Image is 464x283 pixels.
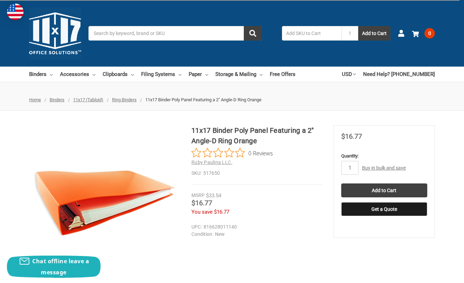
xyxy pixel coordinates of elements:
[191,160,232,165] a: Ruby Paulina LLC.
[145,97,261,102] span: 11x17 Binder Poly Panel Featuring a 2" Angle-D Ring Orange
[342,67,356,82] a: USD
[214,209,229,215] span: $16.77
[191,170,322,177] dd: 517650
[60,67,95,82] a: Accessories
[191,170,201,177] dt: SKU:
[7,256,101,278] button: Chat offline leave a message
[282,26,342,41] input: Add SKU to Cart
[141,67,181,82] a: Filing Systems
[29,125,180,276] img: 11x17 Binder Poly Panel Featuring a 2" Angle-D Ring Orange
[112,97,137,102] a: Ring Binders
[29,97,41,102] a: Home
[424,28,435,38] span: 0
[189,67,208,82] a: Paper
[215,67,263,82] a: Storage & Mailing
[191,223,202,231] dt: UPC:
[73,97,103,102] a: 11x17 (Tabloid)
[7,3,24,20] img: duty and tax information for United States
[341,202,428,216] button: Get a Quote
[191,199,212,207] span: $16.77
[412,24,435,42] a: 0
[341,153,428,160] label: Quantity:
[50,97,65,102] a: Binders
[191,223,319,231] dd: 816628011140
[29,67,53,82] a: Binders
[191,148,273,158] button: Rated 0 out of 5 stars from 0 reviews. Jump to reviews.
[248,148,273,158] span: 0 Reviews
[362,165,406,171] a: Buy in bulk and save
[191,209,213,215] span: You save
[206,192,221,199] span: $33.54
[191,231,319,238] dd: New
[191,231,213,238] dt: Condition:
[29,7,81,59] img: 11x17.com
[363,67,435,82] a: Need Help? [PHONE_NUMBER]
[270,67,295,82] a: Free Offers
[341,183,428,197] input: Add to Cart
[191,192,205,199] div: MSRP
[103,67,134,82] a: Clipboards
[341,132,362,140] span: $16.77
[191,125,322,146] h1: 11x17 Binder Poly Panel Featuring a 2" Angle-D Ring Orange
[88,26,262,41] input: Search by keyword, brand or SKU
[358,26,390,41] button: Add to Cart
[32,257,89,276] span: Chat offline leave a message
